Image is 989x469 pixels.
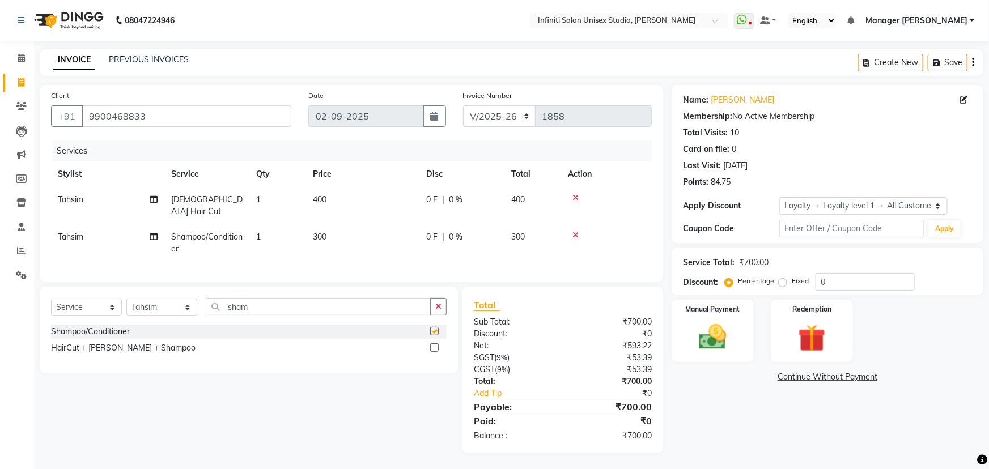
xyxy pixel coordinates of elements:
[426,194,438,206] span: 0 F
[465,352,563,364] div: ( )
[563,376,660,387] div: ₹700.00
[496,353,507,362] span: 9%
[51,342,196,354] div: HairCut + [PERSON_NAME] + Shampoo
[206,298,431,315] input: Search or Scan
[683,257,735,268] div: Service Total:
[51,105,83,127] button: +91
[563,400,660,413] div: ₹700.00
[82,105,291,127] input: Search by Name/Mobile/Email/Code
[419,161,504,187] th: Disc
[858,54,923,71] button: Create New
[865,15,967,27] span: Manager [PERSON_NAME]
[683,143,729,155] div: Card on file:
[683,110,972,122] div: No Active Membership
[685,304,740,314] label: Manual Payment
[497,365,508,374] span: 9%
[171,232,243,254] span: Shampoo/Conditioner
[474,364,495,374] span: CGST
[171,194,243,216] span: [DEMOGRAPHIC_DATA] Hair Cut
[504,161,561,187] th: Total
[465,430,563,442] div: Balance :
[465,316,563,328] div: Sub Total:
[928,54,967,71] button: Save
[739,257,769,268] div: ₹700.00
[683,176,708,188] div: Points:
[674,371,981,383] a: Continue Without Payment
[463,91,512,101] label: Invoice Number
[465,387,579,399] a: Add Tip
[683,276,718,288] div: Discount:
[563,364,660,376] div: ₹53.39
[449,194,462,206] span: 0 %
[249,161,306,187] th: Qty
[313,232,326,242] span: 300
[308,91,324,101] label: Date
[465,414,563,428] div: Paid:
[683,127,728,139] div: Total Visits:
[449,231,462,243] span: 0 %
[53,50,95,70] a: INVOICE
[58,232,83,242] span: Tahsim
[474,299,500,311] span: Total
[511,232,525,242] span: 300
[723,160,748,172] div: [DATE]
[563,430,660,442] div: ₹700.00
[563,340,660,352] div: ₹593.22
[442,194,444,206] span: |
[928,220,961,237] button: Apply
[442,231,444,243] span: |
[683,160,721,172] div: Last Visit:
[579,387,660,399] div: ₹0
[792,276,809,286] label: Fixed
[683,200,779,212] div: Apply Discount
[792,304,831,314] label: Redemption
[563,352,660,364] div: ₹53.39
[51,161,164,187] th: Stylist
[779,220,924,237] input: Enter Offer / Coupon Code
[730,127,739,139] div: 10
[306,161,419,187] th: Price
[683,110,732,122] div: Membership:
[426,231,438,243] span: 0 F
[125,5,175,36] b: 08047224946
[563,316,660,328] div: ₹700.00
[465,376,563,387] div: Total:
[683,94,708,106] div: Name:
[164,161,249,187] th: Service
[563,328,660,340] div: ₹0
[29,5,107,36] img: logo
[256,232,261,242] span: 1
[711,176,731,188] div: 84.75
[690,321,735,353] img: _cash.svg
[563,414,660,428] div: ₹0
[711,94,774,106] a: [PERSON_NAME]
[474,352,494,363] span: SGST
[109,54,189,65] a: PREVIOUS INVOICES
[465,364,563,376] div: ( )
[52,140,660,161] div: Services
[465,340,563,352] div: Net:
[51,326,130,338] div: Shampoo/Conditioner
[561,161,652,187] th: Action
[738,276,774,286] label: Percentage
[256,194,261,204] span: 1
[465,400,563,413] div: Payable:
[465,328,563,340] div: Discount:
[58,194,83,204] span: Tahsim
[511,194,525,204] span: 400
[313,194,326,204] span: 400
[732,143,736,155] div: 0
[789,321,834,355] img: _gift.svg
[683,223,779,234] div: Coupon Code
[51,91,69,101] label: Client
